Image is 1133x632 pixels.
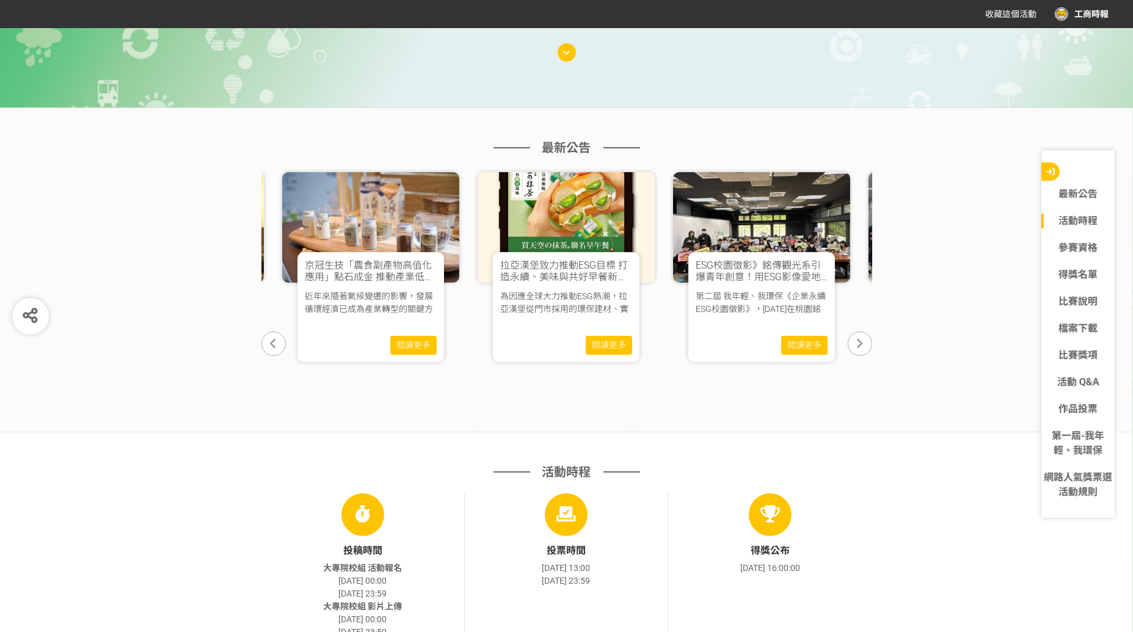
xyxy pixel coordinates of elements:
button: 閱讀更多 [586,336,632,355]
span: 閱讀更多 [787,340,822,350]
a: 網路人氣獎票選活動規則 [1041,470,1115,499]
a: ESG校園徵影》銘傳觀光系引爆青年創意！用ESG影像愛地球！第二屆 我年輕、我環保《企業永續ESG校園徵影》，[DATE]在桃園銘傳大學舉辦說明會。本次活動主旨在於激勵大專院校學生透過短影片閱讀更多 [670,169,853,401]
img: Cover Image [869,172,1046,283]
span: 收藏這個活動 [985,9,1036,19]
a: 拉亞漢堡致力推動ESG目標 打造永續、美味與共好早餐新里程碑為因應全球大力推動ESG熱潮，拉亞漢堡從門市採用的環保建材、實施低碳供應鏈、落實公益行動到完善公司治理，皆本著企業社會責閱讀更多 [475,169,658,401]
span: 第一屆-我年輕、我環保 [1052,430,1104,456]
button: 閱讀更多 [781,336,828,355]
span: [DATE] 23:59 [338,589,387,598]
span: 閱讀更多 [592,340,626,350]
span: [DATE] 13:00 [542,563,590,573]
span: 大專院校組 影片上傳 [323,601,402,611]
img: Cover Image [478,172,655,283]
span: 活動時程 [542,463,591,481]
button: 閱讀更多 [390,336,437,355]
a: 京冠生技「農食副產物高值化應用」點石成金 推動產業低碳永續發展近年來隨著氣候變遷的影響，發展循環經濟已成為產業轉型的關鍵方向，其中將農業副產品轉作為能源或資源亦受到重視。致力於農食副產物高值化應... [279,169,462,401]
a: 最新公告 [1041,187,1115,202]
a: 得獎名單 [1041,267,1115,282]
a: 活動 Q&A [1041,375,1115,390]
img: Cover Image [282,172,459,283]
img: Cover Image [87,172,264,283]
a: 第一屆-我年輕、我環保 [1041,429,1115,458]
a: 檔案下載 [1041,321,1115,336]
div: 投票時間 [465,543,668,558]
span: [DATE] 16:00:00 [740,563,800,573]
p: 為因應全球大力推動ESG熱潮，拉亞漢堡從門市採用的環保建材、實施低碳供應鏈、落實公益行動到完善公司治理，皆本著企業社會責 [500,290,632,314]
h4: 拉亞漢堡致力推動ESG目標 打造永續、美味與共好早餐新里程碑 [500,260,632,284]
span: [DATE] 00:00 [338,576,387,586]
p: 近年來隨著氣候變遷的影響，發展循環經濟已成為產業轉型的關鍵方向，其中將農業副產品轉作為能源或資源亦受到重視。致力於農食副產物高值化應用的京冠生技 [305,290,437,314]
a: 作品投票 [1041,402,1115,416]
div: 投稿時間 [261,543,464,558]
span: 網路人氣獎票選活動規則 [1044,471,1112,498]
h4: ESG校園徵影》銘傳觀光系引爆青年創意！用ESG影像愛地球！ [696,260,828,284]
img: Cover Image [673,172,850,283]
span: 最新公告 [542,139,591,157]
span: [DATE] 00:00 [338,614,387,624]
h4: 京冠生技「農食副產物高值化應用」點石成金 推動產業低碳永續發展 [305,260,437,284]
span: 閱讀更多 [396,340,431,350]
span: [DATE] 23:59 [542,576,590,586]
a: 參賽資格 [1041,241,1115,255]
a: 比賽獎項 [1041,348,1115,363]
p: 第二屆 我年輕、我環保《企業永續ESG校園徵影》，[DATE]在桃園銘傳大學舉辦說明會。本次活動主旨在於激勵大專院校學生透過短影片 [696,290,828,314]
div: 得獎公布 [668,543,872,558]
a: 活動時程 [1041,214,1115,228]
a: 比賽說明 [1041,294,1115,309]
span: 大專院校組 活動報名 [323,563,402,573]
